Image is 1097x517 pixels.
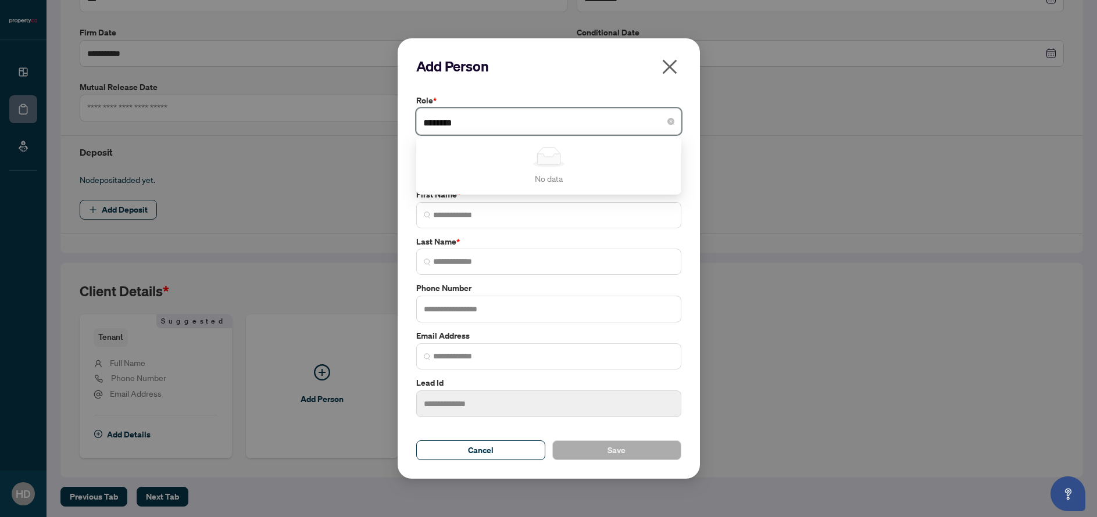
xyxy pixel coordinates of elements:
[416,282,681,295] label: Phone Number
[660,58,679,76] span: close
[430,172,667,185] div: No data
[1050,476,1085,511] button: Open asap
[416,440,545,460] button: Cancel
[416,329,681,342] label: Email Address
[468,441,494,459] span: Cancel
[416,94,681,107] label: Role
[552,440,681,460] button: Save
[416,376,681,389] label: Lead Id
[424,211,431,218] img: search_icon
[416,57,681,76] h2: Add Person
[416,235,681,248] label: Last Name
[424,258,431,265] img: search_icon
[667,118,674,125] span: close-circle
[424,353,431,360] img: search_icon
[416,188,681,201] label: First Name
